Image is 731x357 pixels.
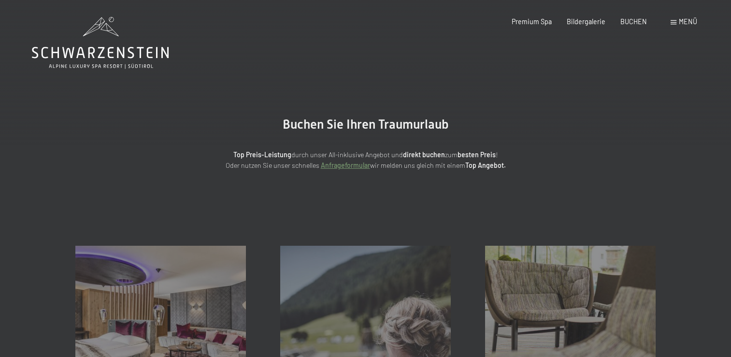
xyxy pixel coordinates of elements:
[512,17,552,26] a: Premium Spa
[321,161,370,169] a: Anfrageformular
[465,161,506,169] strong: Top Angebot.
[620,17,647,26] a: BUCHEN
[233,150,291,159] strong: Top Preis-Leistung
[679,17,697,26] span: Menü
[283,117,449,132] span: Buchen Sie Ihren Traumurlaub
[403,150,445,159] strong: direkt buchen
[458,150,496,159] strong: besten Preis
[153,149,578,171] p: durch unser All-inklusive Angebot und zum ! Oder nutzen Sie unser schnelles wir melden uns gleich...
[567,17,605,26] a: Bildergalerie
